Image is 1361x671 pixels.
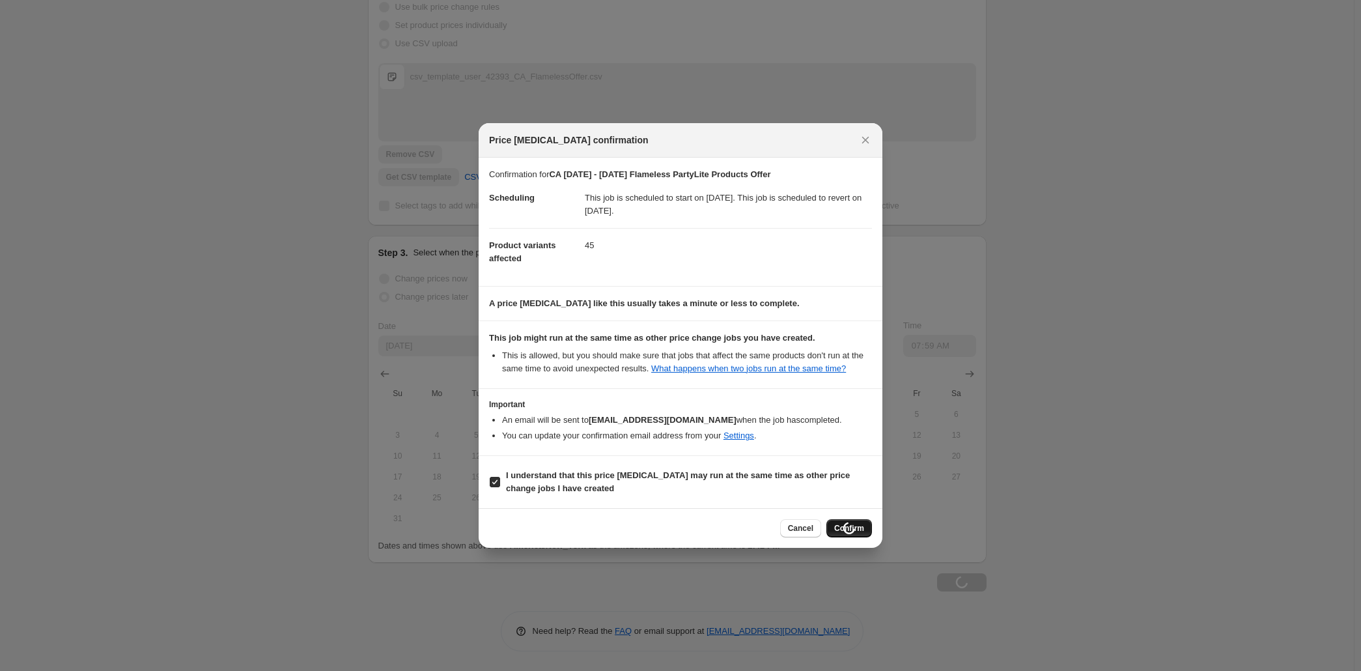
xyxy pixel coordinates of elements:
button: Close [856,131,875,149]
li: This is allowed, but you should make sure that jobs that affect the same products don ' t run at ... [502,349,872,375]
b: [EMAIL_ADDRESS][DOMAIN_NAME] [589,415,737,425]
dd: 45 [585,228,872,263]
span: Product variants affected [489,240,556,263]
span: Price [MEDICAL_DATA] confirmation [489,134,649,147]
b: This job might run at the same time as other price change jobs you have created. [489,333,815,343]
li: An email will be sent to when the job has completed . [502,414,872,427]
button: Cancel [780,519,821,537]
h3: Important [489,399,872,410]
b: CA [DATE] - [DATE] Flameless PartyLite Products Offer [549,169,770,179]
span: Cancel [788,523,813,534]
b: I understand that this price [MEDICAL_DATA] may run at the same time as other price change jobs I... [506,470,850,493]
a: What happens when two jobs run at the same time? [651,364,846,373]
dd: This job is scheduled to start on [DATE]. This job is scheduled to revert on [DATE]. [585,181,872,228]
a: Settings [723,431,754,440]
p: Confirmation for [489,168,872,181]
li: You can update your confirmation email address from your . [502,429,872,442]
span: Scheduling [489,193,535,203]
b: A price [MEDICAL_DATA] like this usually takes a minute or less to complete. [489,298,800,308]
